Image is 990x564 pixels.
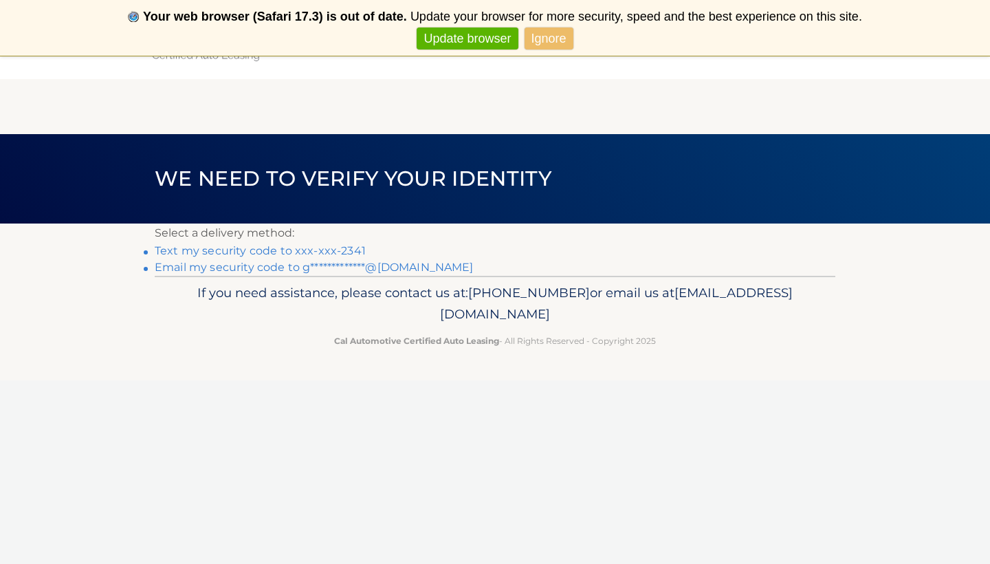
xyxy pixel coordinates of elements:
[155,244,366,257] a: Text my security code to xxx-xxx-2341
[155,224,835,243] p: Select a delivery method:
[417,28,518,50] a: Update browser
[468,285,590,301] span: [PHONE_NUMBER]
[525,28,573,50] a: Ignore
[334,336,499,346] strong: Cal Automotive Certified Auto Leasing
[164,334,826,348] p: - All Rights Reserved - Copyright 2025
[164,282,826,326] p: If you need assistance, please contact us at: or email us at
[143,10,407,23] b: Your web browser (Safari 17.3) is out of date.
[155,166,551,191] span: We need to verify your identity
[410,10,862,23] span: Update your browser for more security, speed and the best experience on this site.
